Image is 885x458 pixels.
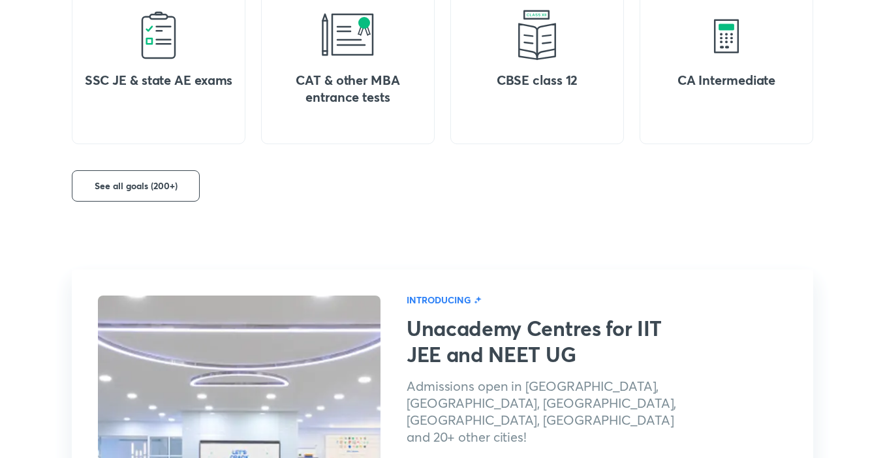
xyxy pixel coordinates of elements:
[700,9,753,61] img: goal-icon
[407,296,471,305] h6: INTRODUCING
[82,72,235,89] h4: SSC JE & state AE exams
[322,9,374,61] img: goal-icon
[272,72,424,106] h4: CAT & other MBA entrance tests
[407,315,689,367] h2: Unacademy Centres for IIT JEE and NEET UG
[132,9,185,61] img: goal-icon
[407,378,689,446] h4: Admissions open in [GEOGRAPHIC_DATA], [GEOGRAPHIC_DATA], [GEOGRAPHIC_DATA], [GEOGRAPHIC_DATA], [G...
[474,296,482,304] img: star.png
[511,9,563,61] img: goal-icon
[72,170,200,202] button: See all goals (200+)
[461,72,613,89] h4: CBSE class 12
[95,179,178,192] span: See all goals (200+)
[650,72,803,89] h4: CA Intermediate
